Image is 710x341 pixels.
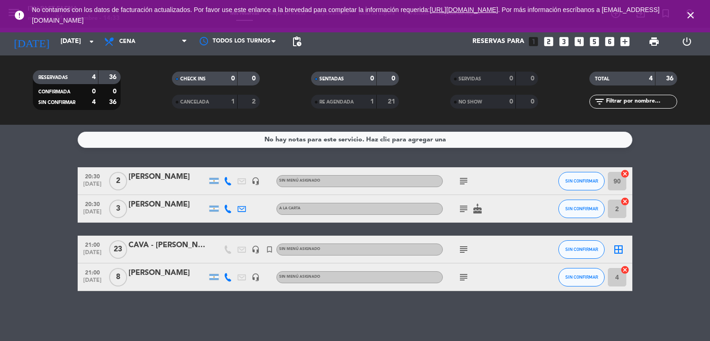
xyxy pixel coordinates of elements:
[180,77,206,81] span: CHECK INS
[264,134,446,145] div: No hay notas para este servicio. Haz clic para agregar una
[92,74,96,80] strong: 4
[81,277,104,288] span: [DATE]
[251,245,260,254] i: headset_mic
[81,170,104,181] span: 20:30
[14,10,25,21] i: error
[231,75,235,82] strong: 0
[620,169,630,178] i: cancel
[86,36,97,47] i: arrow_drop_down
[109,74,118,80] strong: 36
[565,206,598,211] span: SIN CONFIRMAR
[265,245,274,254] i: turned_in_not
[681,36,692,47] i: power_settings_new
[472,203,483,214] i: cake
[92,99,96,105] strong: 4
[613,244,624,255] i: border_all
[180,100,209,104] span: CANCELADA
[459,77,481,81] span: SERVIDAS
[319,100,354,104] span: RE AGENDADA
[565,247,598,252] span: SIN CONFIRMAR
[459,100,482,104] span: NO SHOW
[319,77,344,81] span: SENTADAS
[38,75,68,80] span: RESERVADAS
[291,36,302,47] span: pending_actions
[605,97,677,107] input: Filtrar por nombre...
[129,171,207,183] div: [PERSON_NAME]
[81,250,104,260] span: [DATE]
[109,99,118,105] strong: 36
[670,28,703,55] div: LOG OUT
[565,274,598,280] span: SIN CONFIRMAR
[458,203,469,214] i: subject
[81,181,104,192] span: [DATE]
[392,75,397,82] strong: 0
[527,36,539,48] i: looks_one
[279,179,320,183] span: Sin menú asignado
[531,98,536,105] strong: 0
[81,239,104,250] span: 21:00
[251,177,260,185] i: headset_mic
[32,6,660,24] a: . Por más información escríbanos a [EMAIL_ADDRESS][DOMAIN_NAME]
[252,98,257,105] strong: 2
[279,275,320,279] span: Sin menú asignado
[81,267,104,277] span: 21:00
[649,36,660,47] span: print
[113,88,118,95] strong: 0
[619,36,631,48] i: add_box
[604,36,616,48] i: looks_6
[649,75,653,82] strong: 4
[458,176,469,187] i: subject
[109,200,127,218] span: 3
[531,75,536,82] strong: 0
[129,267,207,279] div: [PERSON_NAME]
[129,199,207,211] div: [PERSON_NAME]
[620,265,630,274] i: cancel
[32,6,660,24] span: No contamos con los datos de facturación actualizados. Por favor use este enlance a la brevedad p...
[92,88,96,95] strong: 0
[543,36,555,48] i: looks_two
[279,247,320,251] span: Sin menú asignado
[573,36,585,48] i: looks_4
[129,239,207,251] div: CAVA - [PERSON_NAME]
[595,77,609,81] span: TOTAL
[472,38,524,45] span: Reservas para
[588,36,600,48] i: looks_5
[251,273,260,281] i: headset_mic
[594,96,605,107] i: filter_list
[109,240,127,259] span: 23
[81,209,104,219] span: [DATE]
[252,75,257,82] strong: 0
[685,10,696,21] i: close
[458,272,469,283] i: subject
[38,90,70,94] span: CONFIRMADA
[370,98,374,105] strong: 1
[430,6,498,13] a: [URL][DOMAIN_NAME]
[119,38,135,45] span: Cena
[7,31,56,52] i: [DATE]
[620,197,630,206] i: cancel
[231,98,235,105] strong: 1
[458,244,469,255] i: subject
[38,100,75,105] span: SIN CONFIRMAR
[558,36,570,48] i: looks_3
[509,75,513,82] strong: 0
[370,75,374,82] strong: 0
[81,198,104,209] span: 20:30
[109,172,127,190] span: 2
[509,98,513,105] strong: 0
[666,75,675,82] strong: 36
[279,207,300,210] span: A LA CARTA
[388,98,397,105] strong: 21
[565,178,598,183] span: SIN CONFIRMAR
[109,268,127,286] span: 8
